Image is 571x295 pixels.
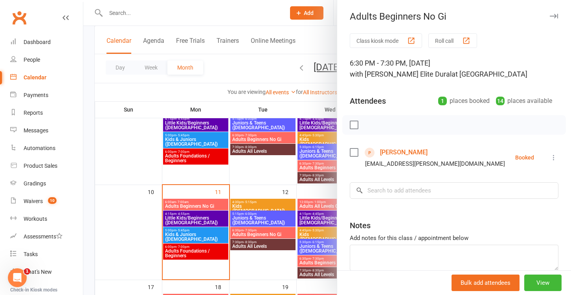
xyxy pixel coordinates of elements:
[438,95,490,106] div: places booked
[24,163,57,169] div: Product Sales
[496,95,552,106] div: places available
[24,269,52,275] div: What's New
[10,86,83,104] a: Payments
[24,57,40,63] div: People
[515,155,534,160] div: Booked
[10,246,83,263] a: Tasks
[24,110,43,116] div: Reports
[350,70,452,78] span: with [PERSON_NAME] Elite Dural
[24,180,46,187] div: Gradings
[24,251,38,257] div: Tasks
[24,216,47,222] div: Workouts
[10,139,83,157] a: Automations
[10,192,83,210] a: Waivers 10
[24,198,43,204] div: Waivers
[9,8,29,27] a: Clubworx
[10,122,83,139] a: Messages
[24,233,62,240] div: Assessments
[10,210,83,228] a: Workouts
[452,275,520,291] button: Bulk add attendees
[24,127,48,134] div: Messages
[24,74,46,81] div: Calendar
[428,33,477,48] button: Roll call
[10,175,83,192] a: Gradings
[10,104,83,122] a: Reports
[10,51,83,69] a: People
[10,69,83,86] a: Calendar
[10,263,83,281] a: What's New
[48,197,57,204] span: 10
[524,275,562,291] button: View
[350,58,558,80] div: 6:30 PM - 7:30 PM, [DATE]
[24,145,55,151] div: Automations
[8,268,27,287] iframe: Intercom live chat
[350,95,386,106] div: Attendees
[365,159,505,169] div: [EMAIL_ADDRESS][PERSON_NAME][DOMAIN_NAME]
[10,33,83,51] a: Dashboard
[452,70,527,78] span: at [GEOGRAPHIC_DATA]
[337,11,571,22] div: Adults Beginners No Gi
[10,157,83,175] a: Product Sales
[24,39,51,45] div: Dashboard
[350,220,371,231] div: Notes
[350,233,558,243] div: Add notes for this class / appointment below
[496,97,505,105] div: 14
[380,146,428,159] a: [PERSON_NAME]
[24,92,48,98] div: Payments
[350,33,422,48] button: Class kiosk mode
[10,228,83,246] a: Assessments
[438,97,447,105] div: 1
[24,268,30,275] span: 1
[350,182,558,199] input: Search to add attendees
